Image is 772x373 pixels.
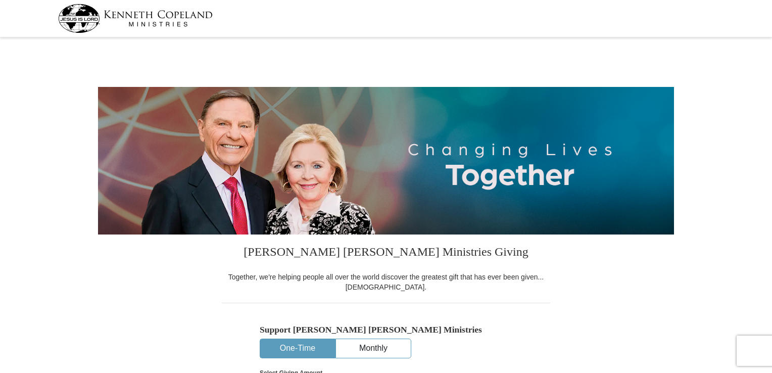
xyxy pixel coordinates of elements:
img: kcm-header-logo.svg [58,4,213,33]
button: One-Time [260,339,335,358]
button: Monthly [336,339,411,358]
h3: [PERSON_NAME] [PERSON_NAME] Ministries Giving [222,235,550,272]
div: Together, we're helping people all over the world discover the greatest gift that has ever been g... [222,272,550,292]
h5: Support [PERSON_NAME] [PERSON_NAME] Ministries [260,324,512,335]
